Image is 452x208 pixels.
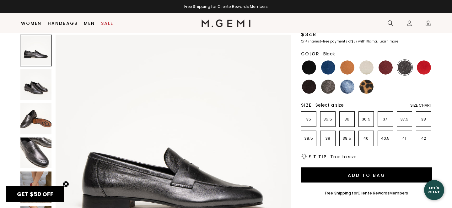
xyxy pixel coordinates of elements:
img: The Sacca Donna [20,171,51,203]
p: 39 [320,136,335,141]
span: True to size [330,154,357,160]
img: Leopard [359,80,374,94]
p: 40.5 [378,136,393,141]
p: 41 [397,136,412,141]
img: The Sacca Donna [20,103,51,134]
img: Sapphire [340,80,354,94]
div: Let's Chat [424,186,444,194]
div: Size Chart [410,103,432,108]
img: Luggage [340,60,354,75]
img: Dark Chocolate [302,80,316,94]
p: 36 [340,117,354,122]
span: Select a size [315,102,344,108]
p: 42 [416,136,431,141]
klarna-placement-style-amount: $87 [351,39,357,44]
img: Light Oatmeal [359,60,374,75]
img: Navy [321,60,335,75]
button: Close teaser [63,181,69,187]
div: GET $50 OFFClose teaser [6,186,64,202]
klarna-placement-style-body: Or 4 interest-free payments of [301,39,351,44]
img: Sunset Red [417,60,431,75]
klarna-placement-style-cta: Learn more [379,39,398,44]
p: 37 [378,117,393,122]
klarna-placement-style-body: with Klarna [358,39,379,44]
span: GET $50 OFF [17,190,53,198]
a: Men [84,21,95,26]
img: Dark Gunmetal [398,60,412,75]
img: Black [302,60,316,75]
div: $348 [301,31,316,38]
h2: Color [301,51,320,56]
a: Sale [101,21,113,26]
p: 38.5 [301,136,316,141]
h2: Fit Tip [309,154,326,159]
a: Handbags [48,21,78,26]
p: 36.5 [359,117,374,122]
button: Add to Bag [301,167,432,183]
p: 35.5 [320,117,335,122]
span: Black [323,51,335,57]
img: The Sacca Donna [20,69,51,100]
a: Learn more [379,40,398,43]
p: 40 [359,136,374,141]
a: Cliente Rewards [358,190,390,196]
img: Cocoa [321,80,335,94]
span: 0 [425,21,431,28]
img: M.Gemi [202,20,251,27]
img: The Sacca Donna [20,138,51,169]
p: 35 [301,117,316,122]
p: 39.5 [340,136,354,141]
a: Women [21,21,41,26]
p: 38 [416,117,431,122]
p: 37.5 [397,117,412,122]
h2: Size [301,103,312,108]
img: Burgundy [379,60,393,75]
div: Free Shipping for Members [325,191,408,196]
